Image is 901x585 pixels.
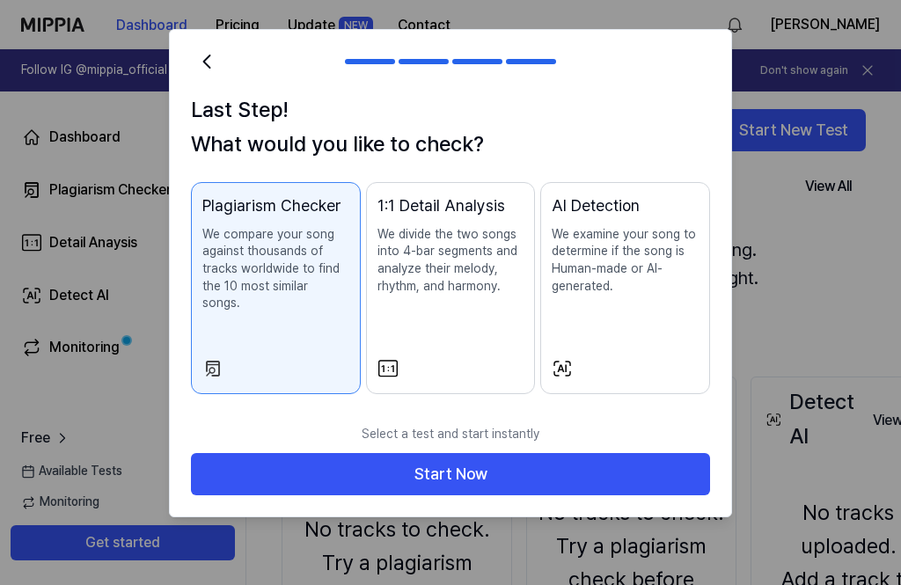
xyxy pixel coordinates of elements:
[202,226,349,312] p: We compare your song against thousands of tracks worldwide to find the 10 most similar songs.
[366,182,536,394] button: 1:1 Detail AnalysisWe divide the two songs into 4-bar segments and analyze their melody, rhythm, ...
[191,182,361,394] button: Plagiarism CheckerWe compare your song against thousands of tracks worldwide to find the 10 most ...
[191,415,710,454] p: Select a test and start instantly
[377,194,524,219] div: 1:1 Detail Analysis
[552,226,699,295] p: We examine your song to determine if the song is Human-made or AI-generated.
[552,194,699,219] div: AI Detection
[191,453,710,495] button: Start Now
[377,226,524,295] p: We divide the two songs into 4-bar segments and analyze their melody, rhythm, and harmony.
[202,194,349,219] div: Plagiarism Checker
[540,182,710,394] button: AI DetectionWe examine your song to determine if the song is Human-made or AI-generated.
[191,93,710,161] h1: Last Step! What would you like to check?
